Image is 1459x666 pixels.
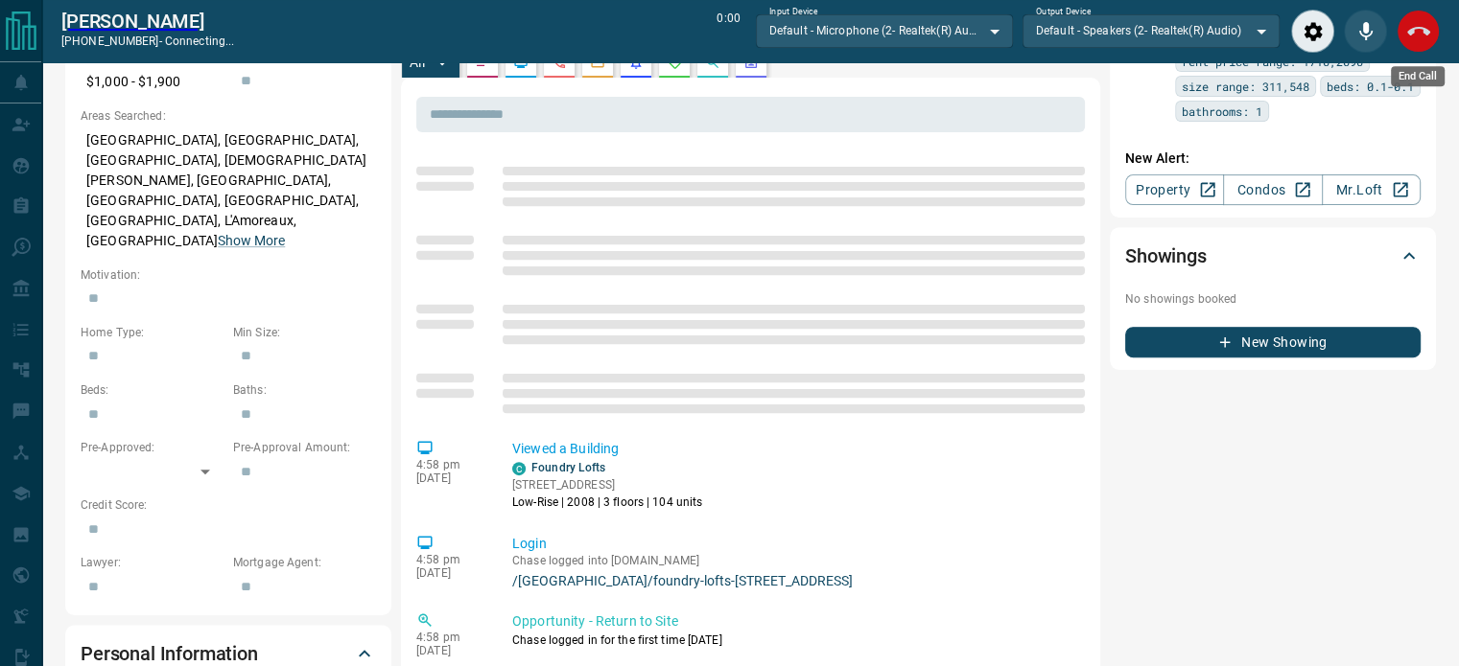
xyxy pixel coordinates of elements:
[512,611,1077,632] p: Opportunity - Return to Site
[81,496,376,514] p: Credit Score:
[1291,10,1334,53] div: Audio Settings
[416,566,483,580] p: [DATE]
[1397,10,1440,53] div: End Call
[1327,77,1414,96] span: beds: 0.1-0.1
[717,10,740,53] p: 0:00
[61,10,234,33] a: [PERSON_NAME]
[81,381,224,399] p: Beds:
[1391,66,1445,86] div: End Call
[81,324,224,341] p: Home Type:
[233,439,376,456] p: Pre-Approval Amount:
[233,324,376,341] p: Min Size:
[1322,174,1421,205] a: Mr.Loft
[416,553,483,566] p: 4:58 pm
[416,471,483,485] p: [DATE]
[705,55,720,70] svg: Opportunities
[531,461,605,474] a: Foundry Lofts
[1023,14,1280,47] div: Default - Speakers (2- Realtek(R) Audio)
[218,231,285,251] button: Show More
[756,14,1013,47] div: Default - Microphone (2- Realtek(R) Audio)
[512,632,1077,649] p: Chase logged in for the first time [DATE]
[233,554,376,571] p: Mortgage Agent:
[512,573,1077,588] a: /[GEOGRAPHIC_DATA]/foundry-lofts-[STREET_ADDRESS]
[81,66,224,98] p: $1,000 - $1,900
[513,55,529,70] svg: Lead Browsing Activity
[743,55,759,70] svg: Agent Actions
[416,631,483,644] p: 4:58 pm
[1125,327,1421,357] button: New Showing
[1344,10,1387,53] div: Mute
[81,107,376,125] p: Areas Searched:
[667,55,682,70] svg: Requests
[1125,290,1421,308] p: No showings booked
[512,534,1077,554] p: Login
[81,439,224,456] p: Pre-Approved:
[512,476,702,494] p: [STREET_ADDRESS]
[81,554,224,571] p: Lawyer:
[1125,149,1421,169] p: New Alert:
[1125,174,1224,205] a: Property
[1182,77,1309,96] span: size range: 311,548
[416,458,483,471] p: 4:58 pm
[1125,241,1207,271] h2: Showings
[512,494,702,511] p: Low-Rise | 2008 | 3 floors | 104 units
[475,55,490,70] svg: Notes
[628,55,644,70] svg: Listing Alerts
[1223,174,1322,205] a: Condos
[512,554,1077,567] p: Chase logged into [DOMAIN_NAME]
[552,55,567,70] svg: Calls
[81,125,376,257] p: [GEOGRAPHIC_DATA], [GEOGRAPHIC_DATA], [GEOGRAPHIC_DATA], [DEMOGRAPHIC_DATA][PERSON_NAME], [GEOGRA...
[233,381,376,399] p: Baths:
[1125,233,1421,279] div: Showings
[512,439,1077,459] p: Viewed a Building
[61,33,234,50] p: [PHONE_NUMBER] -
[410,56,425,69] p: All
[81,266,376,284] p: Motivation:
[1182,102,1262,121] span: bathrooms: 1
[1036,6,1091,18] label: Output Device
[769,6,818,18] label: Input Device
[416,644,483,657] p: [DATE]
[512,462,526,475] div: condos.ca
[165,34,234,48] span: connecting...
[590,55,605,70] svg: Emails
